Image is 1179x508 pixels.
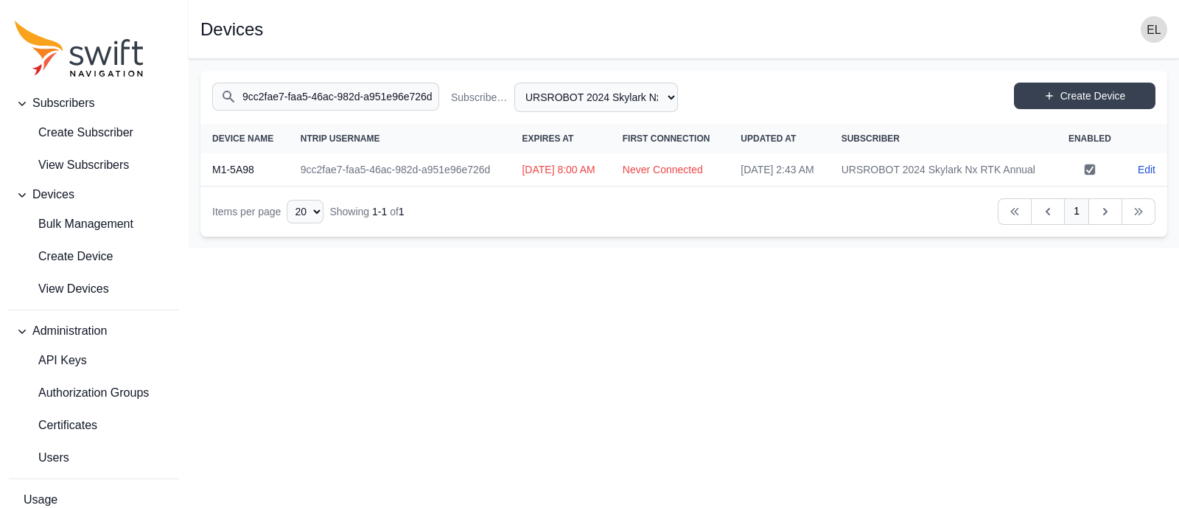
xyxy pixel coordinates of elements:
[15,124,133,142] span: Create Subscriber
[1064,198,1089,225] a: 1
[9,411,179,440] a: Certificates
[32,322,107,340] span: Administration
[15,449,69,467] span: Users
[15,156,129,174] span: View Subscribers
[15,248,113,265] span: Create Device
[200,124,289,153] th: Device Name
[9,180,179,209] button: Devices
[1141,16,1167,43] img: user photo
[212,206,281,218] span: Items per page
[623,133,710,144] span: First Connection
[9,242,179,271] a: Create Device
[510,153,610,187] td: [DATE] 8:00 AM
[200,187,1167,237] nav: Table navigation
[15,352,87,369] span: API Keys
[200,153,289,187] th: M1-5A98
[372,206,387,218] span: 1 - 1
[9,274,179,304] a: View Devices
[9,118,179,147] a: Create Subscriber
[9,150,179,180] a: View Subscribers
[399,206,405,218] span: 1
[9,316,179,346] button: Administration
[212,83,439,111] input: Search
[522,133,573,144] span: Expires At
[830,153,1056,187] td: URSROBOT 2024 Skylark Nx RTK Annual
[32,94,94,112] span: Subscribers
[15,280,109,298] span: View Devices
[1055,124,1124,153] th: Enabled
[451,90,508,105] label: Subscriber Name
[9,443,179,473] a: Users
[32,186,74,203] span: Devices
[15,417,97,434] span: Certificates
[9,346,179,375] a: API Keys
[289,153,511,187] td: 9cc2fae7-faa5-46ac-982d-a951e96e726d
[514,83,678,112] select: Subscriber
[287,200,323,223] select: Display Limit
[741,133,796,144] span: Updated At
[200,21,263,38] h1: Devices
[729,153,829,187] td: [DATE] 2:43 AM
[9,378,179,408] a: Authorization Groups
[289,124,511,153] th: NTRIP Username
[15,384,149,402] span: Authorization Groups
[1014,83,1155,109] a: Create Device
[9,209,179,239] a: Bulk Management
[9,88,179,118] button: Subscribers
[1138,162,1155,177] a: Edit
[329,204,404,219] div: Showing of
[830,124,1056,153] th: Subscriber
[15,215,133,233] span: Bulk Management
[611,153,730,187] td: Never Connected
